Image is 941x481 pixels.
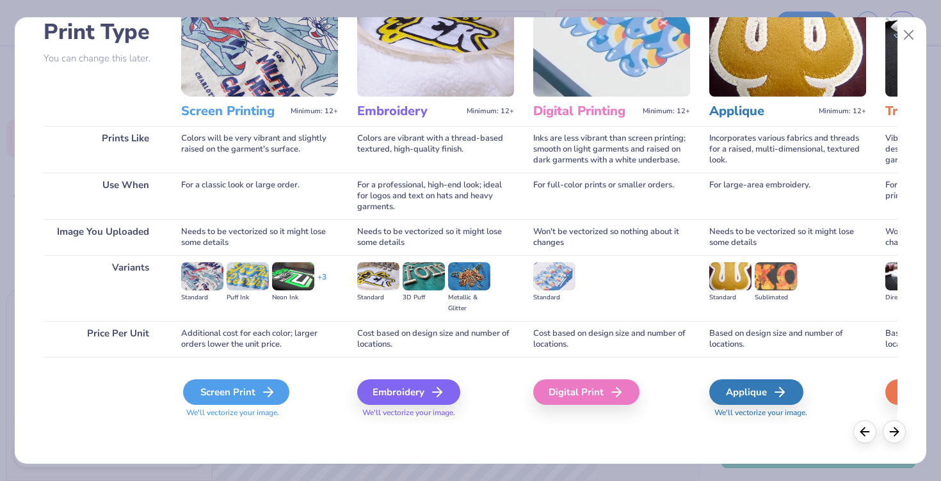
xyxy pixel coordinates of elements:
[272,292,314,303] div: Neon Ink
[357,321,514,357] div: Cost based on design size and number of locations.
[357,173,514,219] div: For a professional, high-end look; ideal for logos and text on hats and heavy garments.
[533,321,690,357] div: Cost based on design size and number of locations.
[357,262,399,290] img: Standard
[533,379,639,405] div: Digital Print
[181,219,338,255] div: Needs to be vectorized so it might lose some details
[181,103,286,120] h3: Screen Printing
[44,219,162,255] div: Image You Uploaded
[357,103,462,120] h3: Embroidery
[44,255,162,321] div: Variants
[181,173,338,219] div: For a classic look or large order.
[709,321,866,357] div: Based on design size and number of locations.
[357,126,514,173] div: Colors are vibrant with a thread-based textured, high-quality finish.
[448,292,490,314] div: Metallic & Glitter
[448,262,490,290] img: Metallic & Glitter
[181,292,223,303] div: Standard
[44,126,162,173] div: Prints Like
[533,173,690,219] div: For full-color prints or smaller orders.
[227,262,269,290] img: Puff Ink
[709,219,866,255] div: Needs to be vectorized so it might lose some details
[403,262,445,290] img: 3D Puff
[357,292,399,303] div: Standard
[709,292,752,303] div: Standard
[709,407,866,418] span: We'll vectorize your image.
[181,407,338,418] span: We'll vectorize your image.
[885,262,928,290] img: Direct-to-film
[897,23,921,47] button: Close
[318,272,326,294] div: + 3
[357,219,514,255] div: Needs to be vectorized so it might lose some details
[755,262,797,290] img: Sublimated
[181,321,338,357] div: Additional cost for each color; larger orders lower the unit price.
[467,107,514,116] span: Minimum: 12+
[643,107,690,116] span: Minimum: 12+
[885,292,928,303] div: Direct-to-film
[709,379,803,405] div: Applique
[755,292,797,303] div: Sublimated
[533,219,690,255] div: Won't be vectorized so nothing about it changes
[291,107,338,116] span: Minimum: 12+
[709,103,814,120] h3: Applique
[403,292,445,303] div: 3D Puff
[272,262,314,290] img: Neon Ink
[709,173,866,219] div: For large-area embroidery.
[181,126,338,173] div: Colors will be very vibrant and slightly raised on the garment's surface.
[44,53,162,64] p: You can change this later.
[181,262,223,290] img: Standard
[357,379,460,405] div: Embroidery
[709,262,752,290] img: Standard
[44,321,162,357] div: Price Per Unit
[533,292,575,303] div: Standard
[709,126,866,173] div: Incorporates various fabrics and threads for a raised, multi-dimensional, textured look.
[227,292,269,303] div: Puff Ink
[533,262,575,290] img: Standard
[183,379,289,405] div: Screen Print
[533,103,638,120] h3: Digital Printing
[44,173,162,219] div: Use When
[357,407,514,418] span: We'll vectorize your image.
[533,126,690,173] div: Inks are less vibrant than screen printing; smooth on light garments and raised on dark garments ...
[819,107,866,116] span: Minimum: 12+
